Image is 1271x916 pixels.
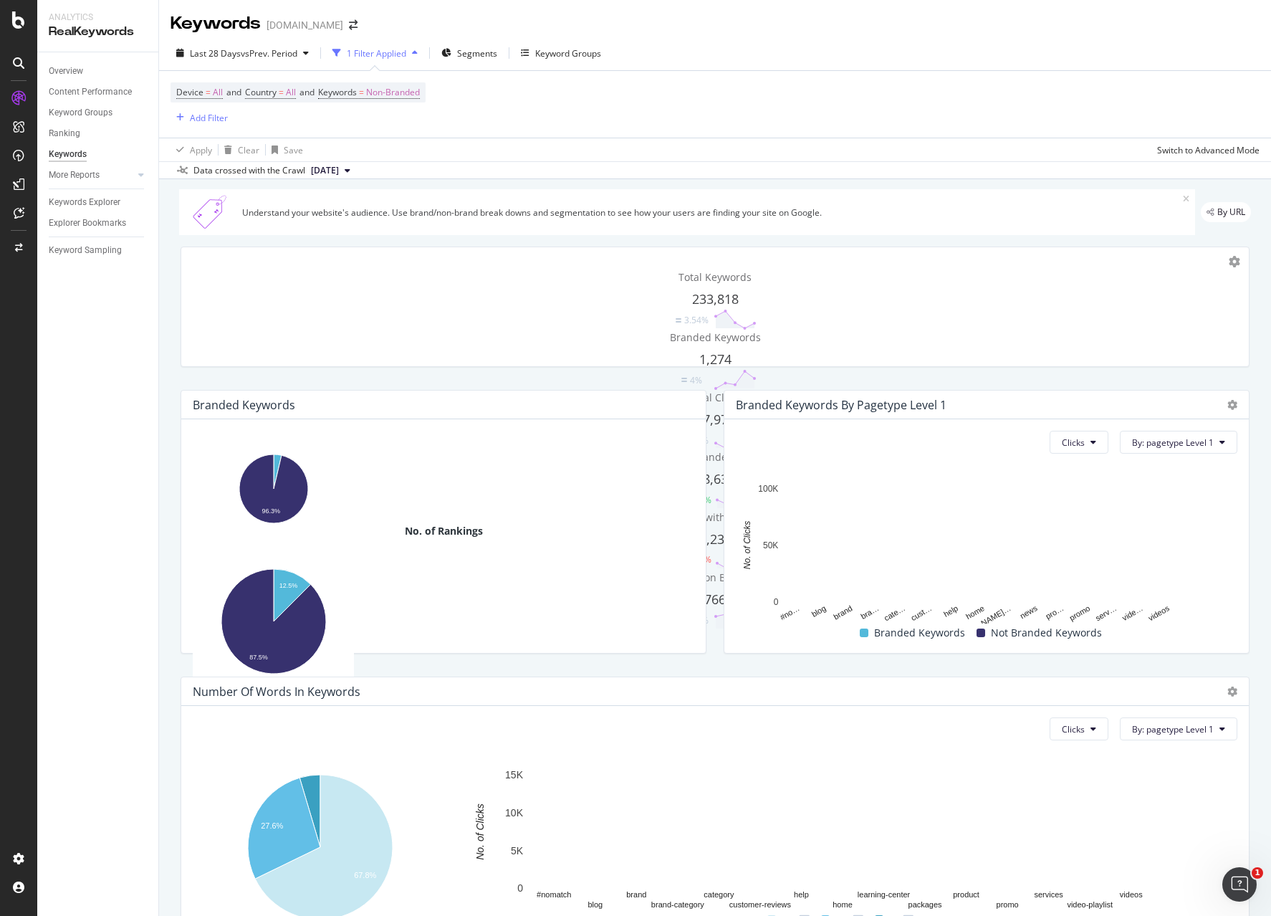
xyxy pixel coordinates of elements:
[366,82,420,102] span: Non-Branded
[699,350,732,368] span: 1,274
[908,900,942,909] text: packages
[651,900,704,909] text: brand-category
[311,164,339,177] span: 2025 Sep. 23rd
[49,11,147,24] div: Analytics
[833,900,853,909] text: home
[505,807,524,819] text: 10K
[49,126,80,141] div: Ranking
[171,109,228,126] button: Add Filter
[676,318,681,323] img: Equal
[436,42,503,65] button: Segments
[1157,144,1260,156] div: Switch to Advanced Mode
[49,195,120,210] div: Keywords Explorer
[193,447,355,524] svg: A chart.
[49,195,148,210] a: Keywords Explorer
[1132,723,1214,735] span: By: pagetype Level 1
[185,195,236,229] img: Xn5yXbTLC6GvtKIoinKAiP4Hm0QJ922KvQwAAAAASUVORK5CYII=
[763,540,778,550] text: 50K
[190,144,212,156] div: Apply
[286,82,296,102] span: All
[1034,890,1063,899] text: services
[704,890,734,899] text: category
[1068,604,1091,623] text: promo
[213,82,223,102] span: All
[620,571,810,584] span: Pages with Clicks on Branded Keywords
[1062,723,1085,735] span: Clicks
[537,890,571,899] text: #nomatch
[1120,717,1237,740] button: By: pagetype Level 1
[774,597,779,607] text: 0
[681,378,687,382] img: Equal
[515,42,607,65] button: Keyword Groups
[49,126,148,141] a: Ranking
[49,216,126,231] div: Explorer Bookmarks
[674,510,756,524] span: Pages with Clicks
[267,18,343,32] div: [DOMAIN_NAME]
[1222,867,1257,902] iframe: Intercom live chat
[535,47,601,59] div: Keyword Groups
[1062,436,1085,449] span: Clicks
[684,314,709,326] div: 3.54%
[942,604,959,619] text: help
[690,374,702,386] div: 4%
[249,654,268,661] text: 87.5%
[1146,603,1171,623] text: videos
[49,243,122,258] div: Keyword Sampling
[305,162,356,179] button: [DATE]
[647,450,783,464] span: Clicks on Branded Keywords
[736,481,1232,624] svg: A chart.
[456,768,1229,910] svg: A chart.
[193,524,694,538] div: No. of Rankings
[49,243,148,258] a: Keyword Sampling
[832,604,853,621] text: brand
[193,684,360,699] div: Number Of Words In Keywords
[1252,867,1263,879] span: 1
[347,47,406,59] div: 1 Filter Applied
[857,890,910,899] text: learning-center
[758,484,778,494] text: 100K
[474,804,486,861] text: No. of Clicks
[1217,208,1245,216] span: By URL
[190,112,228,124] div: Add Filter
[193,398,295,412] div: Branded Keywords
[219,138,259,161] button: Clear
[49,85,148,100] a: Content Performance
[1119,890,1142,899] text: videos
[736,398,946,412] div: Branded Keywords By pagetype Level 1
[991,624,1102,641] span: Not Branded Keywords
[349,20,358,30] div: arrow-right-arrow-left
[49,64,148,79] a: Overview
[171,138,212,161] button: Apply
[49,105,112,120] div: Keyword Groups
[510,845,523,857] text: 5K
[457,47,497,59] span: Segments
[49,147,87,162] div: Keywords
[964,604,986,621] text: home
[1120,431,1237,454] button: By: pagetype Level 1
[176,86,203,98] span: Device
[692,290,739,307] span: 233,818
[704,591,726,608] span: 766
[1050,717,1108,740] button: Clicks
[284,144,303,156] div: Save
[996,900,1018,909] text: promo
[318,86,357,98] span: Keywords
[279,86,284,98] span: =
[1132,436,1214,449] span: By: pagetype Level 1
[670,330,761,344] span: Branded Keywords
[49,168,134,183] a: More Reports
[587,900,603,909] text: blog
[953,890,979,899] text: product
[193,562,354,678] div: A chart.
[505,770,524,781] text: 15K
[874,624,965,641] span: Branded Keywords
[171,11,261,36] div: Keywords
[1201,202,1251,222] div: legacy label
[517,883,523,894] text: 0
[49,85,132,100] div: Content Performance
[354,871,376,879] text: 67.8%
[245,86,277,98] span: Country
